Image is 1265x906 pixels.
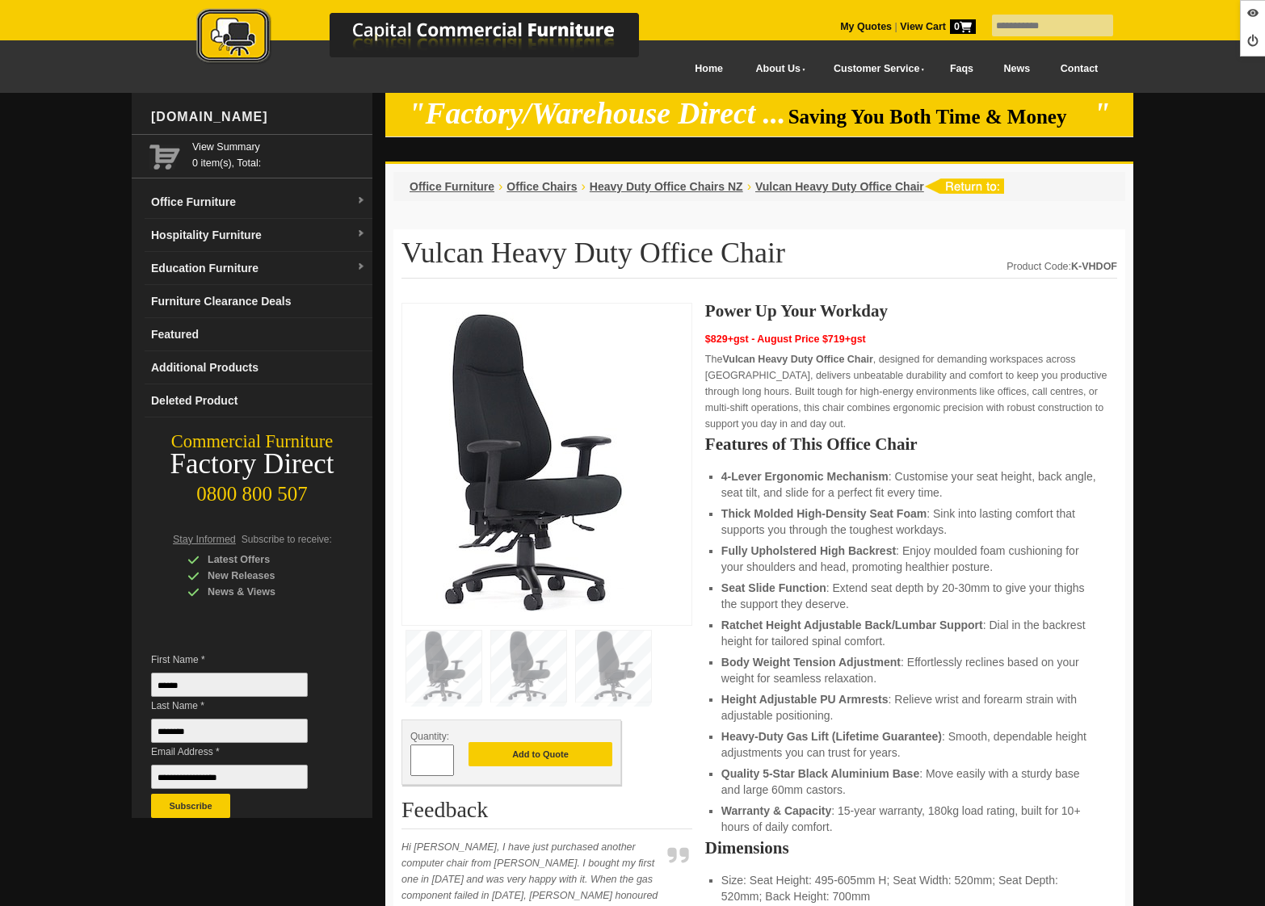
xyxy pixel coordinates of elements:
a: Customer Service [816,51,935,87]
img: Vulcan Heavy Duty Office Chair with 180kg capacity, ergonomic 4-lever adjustments, and high-densi... [410,312,653,612]
div: News & Views [187,584,341,600]
img: dropdown [356,196,366,206]
a: Featured [145,318,372,351]
a: About Us [738,51,816,87]
img: Capital Commercial Furniture Logo [152,8,717,67]
strong: Fully Upholstered High Backrest [721,544,896,557]
em: " [1094,97,1111,130]
input: Email Address * [151,765,308,789]
div: Factory Direct [132,453,372,476]
strong: Seat Slide Function [721,581,826,594]
a: Vulcan Heavy Duty Office Chair [755,180,924,193]
li: : Enjoy moulded foam cushioning for your shoulders and head, promoting healthier posture. [721,543,1101,575]
li: : Dial in the backrest height for tailored spinal comfort. [721,617,1101,649]
span: 0 [950,19,976,34]
strong: Ratchet Height Adjustable Back/Lumbar Support [721,619,983,631]
a: Deleted Product [145,384,372,417]
strong: Height Adjustable PU Armrests [721,693,889,706]
input: First Name * [151,673,308,697]
a: Education Furnituredropdown [145,252,372,285]
strong: Body Weight Tension Adjustment [721,656,901,669]
a: News [989,51,1045,87]
div: 0800 800 507 [132,475,372,505]
button: Add to Quote [469,742,612,766]
span: First Name * [151,652,332,668]
img: dropdown [356,262,366,272]
span: Last Name * [151,698,332,714]
strong: Heavy-Duty Gas Lift (Lifetime Guarantee) [721,730,942,743]
em: "Factory/Warehouse Direct ... [409,97,786,130]
li: : Effortlessly reclines based on your weight for seamless relaxation. [721,654,1101,686]
span: Email Address * [151,744,332,760]
div: Product Code: [1007,258,1117,275]
a: Office Chairs [506,180,577,193]
a: Office Furnituredropdown [145,186,372,219]
h2: Power Up Your Workday [705,303,1117,319]
li: › [498,178,502,195]
strong: K-VHDOF [1071,261,1117,272]
strong: Thick Molded High-Density Seat Foam [721,507,927,520]
input: Last Name * [151,719,308,743]
li: › [747,178,751,195]
strong: Vulcan Heavy Duty Office Chair [722,354,872,365]
a: Furniture Clearance Deals [145,285,372,318]
p: The , designed for demanding workspaces across [GEOGRAPHIC_DATA], delivers unbeatable durability ... [705,351,1117,432]
a: Contact [1045,51,1113,87]
a: Capital Commercial Furniture Logo [152,8,717,72]
span: Stay Informed [173,534,236,545]
h2: Features of This Office Chair [705,436,1117,452]
span: Saving You Both Time & Money [788,106,1091,128]
a: Hospitality Furnituredropdown [145,219,372,252]
span: $829+gst - August Price $719+gst [705,333,866,345]
li: : Sink into lasting comfort that supports you through the toughest workdays. [721,505,1101,538]
a: View Summary [192,139,366,155]
span: Quantity: [410,731,449,742]
img: return to [924,178,1004,194]
li: : Customise your seat height, back angle, seat tilt, and slide for a perfect fit every time. [721,468,1101,501]
h1: Vulcan Heavy Duty Office Chair [401,237,1117,279]
div: Latest Offers [187,552,341,568]
strong: 4-Lever Ergonomic Mechanism [721,470,889,483]
div: New Releases [187,568,341,584]
a: Office Furniture [410,180,494,193]
li: : Extend seat depth by 20-30mm to give your thighs the support they deserve. [721,580,1101,612]
li: › [581,178,585,195]
img: dropdown [356,229,366,239]
button: Subscribe [151,794,230,818]
a: View Cart0 [897,21,976,32]
a: Heavy Duty Office Chairs NZ [590,180,743,193]
h2: Dimensions [705,840,1117,856]
a: Additional Products [145,351,372,384]
span: Subscribe to receive: [242,534,332,545]
li: : Smooth, dependable height adjustments you can trust for years. [721,728,1101,761]
li: : 15-year warranty, 180kg load rating, built for 10+ hours of daily comfort. [721,803,1101,835]
strong: View Cart [900,21,976,32]
a: My Quotes [840,21,892,32]
strong: Quality 5-Star Black Aluminium Base [721,767,919,780]
div: [DOMAIN_NAME] [145,93,372,141]
h2: Feedback [401,798,692,829]
li: : Move easily with a sturdy base and large 60mm castors. [721,765,1101,798]
li: : Relieve wrist and forearm strain with adjustable positioning. [721,691,1101,724]
a: Faqs [935,51,989,87]
div: Commercial Furniture [132,430,372,453]
strong: Warranty & Capacity [721,804,831,817]
span: 0 item(s), Total: [192,139,366,169]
